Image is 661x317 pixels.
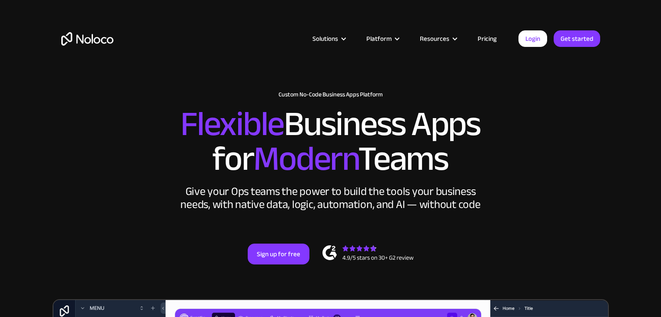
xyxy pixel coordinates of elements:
[179,185,483,211] div: Give your Ops teams the power to build the tools your business needs, with native data, logic, au...
[61,32,113,46] a: home
[248,244,309,264] a: Sign up for free
[180,92,284,156] span: Flexible
[467,33,508,44] a: Pricing
[355,33,409,44] div: Platform
[518,30,547,47] a: Login
[554,30,600,47] a: Get started
[366,33,392,44] div: Platform
[253,126,358,191] span: Modern
[409,33,467,44] div: Resources
[61,107,600,176] h2: Business Apps for Teams
[302,33,355,44] div: Solutions
[420,33,449,44] div: Resources
[61,91,600,98] h1: Custom No-Code Business Apps Platform
[312,33,338,44] div: Solutions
